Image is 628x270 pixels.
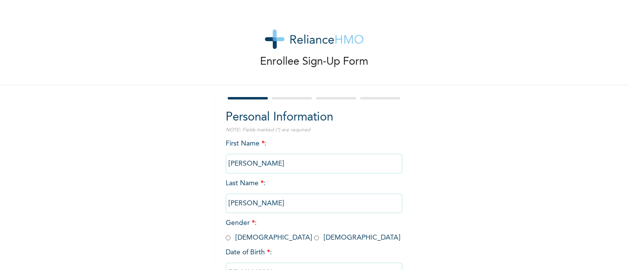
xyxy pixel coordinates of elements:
[226,194,402,213] input: Enter your last name
[265,29,364,49] img: logo
[260,54,368,70] p: Enrollee Sign-Up Form
[226,220,400,241] span: Gender : [DEMOGRAPHIC_DATA] [DEMOGRAPHIC_DATA]
[226,109,402,126] h2: Personal Information
[226,154,402,173] input: Enter your first name
[226,140,402,167] span: First Name :
[226,126,402,134] p: NOTE: Fields marked (*) are required
[226,180,402,207] span: Last Name :
[226,247,272,258] span: Date of Birth :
